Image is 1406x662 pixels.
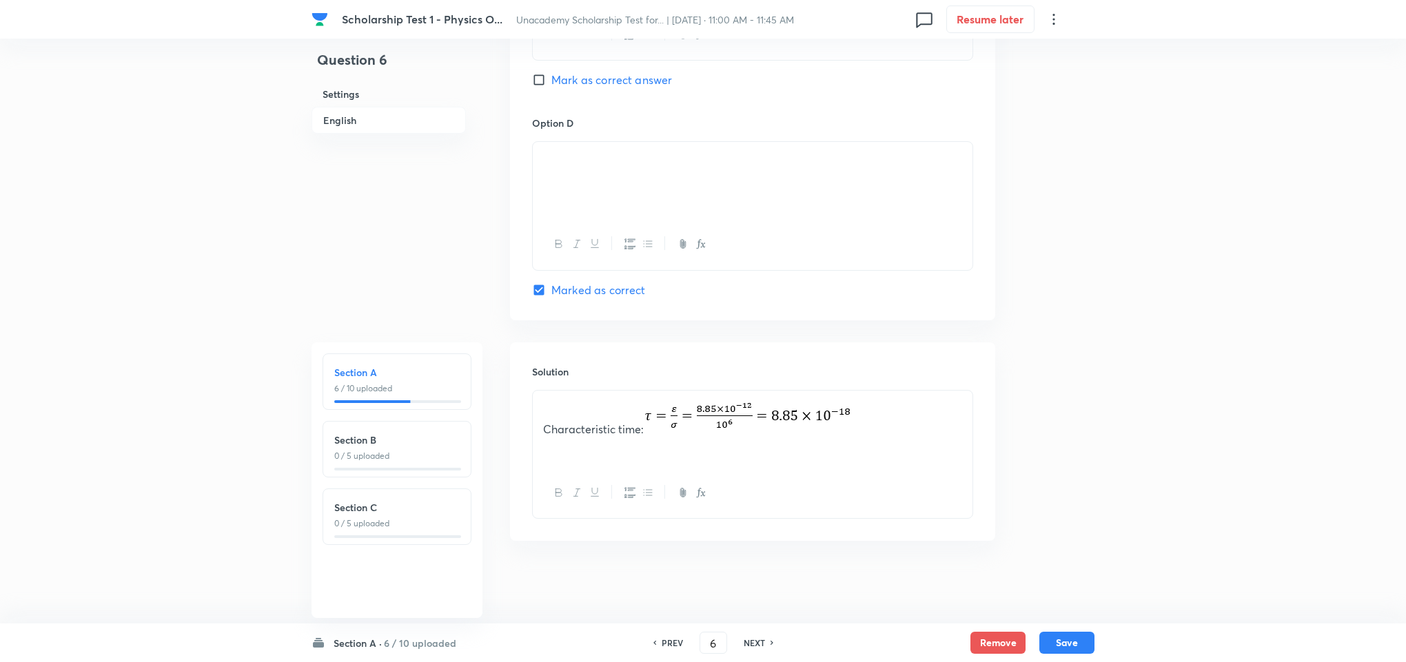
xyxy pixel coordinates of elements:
button: Remove [970,632,1026,654]
h6: Settings [312,81,466,107]
h6: Option D [532,116,973,130]
p: 6 / 10 uploaded [334,382,460,395]
h6: Section A [334,365,460,380]
h6: PREV [662,637,683,649]
h4: Question 6 [312,50,466,81]
p: 0 / 5 uploaded [334,517,460,530]
span: Scholarship Test 1 - Physics O... [342,12,502,26]
img: 04-10-25-07:53:48-AM [644,399,853,433]
h6: English [312,107,466,134]
h6: 6 / 10 uploaded [384,636,456,650]
h6: NEXT [744,637,765,649]
p: 0 / 5 uploaded [334,450,460,462]
h6: Section C [334,500,460,515]
span: Unacademy Scholarship Test for... | [DATE] · 11:00 AM - 11:45 AM [516,13,794,26]
p: Characteristic time: [543,399,962,437]
h6: Section B [334,433,460,447]
img: 04-10-25-07:53:26-AM [543,161,544,162]
span: Mark as correct answer [551,72,672,88]
a: Company Logo [312,11,331,28]
button: Resume later [946,6,1035,33]
h6: Section A · [334,636,382,650]
h6: Solution [532,364,973,379]
button: Save [1039,632,1094,654]
img: Company Logo [312,11,328,28]
span: Marked as correct [551,282,646,298]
